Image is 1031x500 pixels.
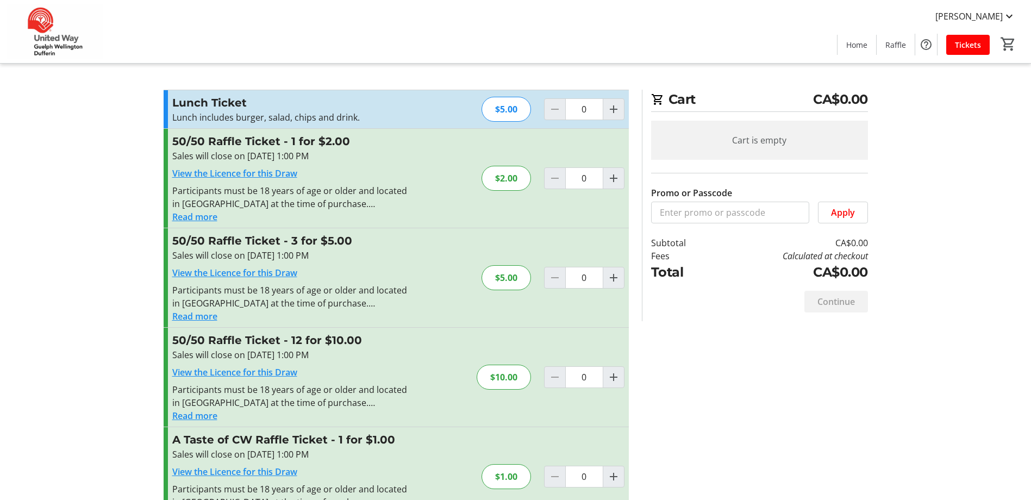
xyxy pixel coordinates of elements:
span: Home [846,39,867,51]
a: Home [838,35,876,55]
div: Sales will close on [DATE] 1:00 PM [172,249,410,262]
button: Read more [172,409,217,422]
div: Cart is empty [651,121,868,160]
input: 50/50 Raffle Ticket Quantity [565,366,603,388]
input: Enter promo or passcode [651,202,809,223]
button: Help [915,34,937,55]
button: Increment by one [603,267,624,288]
span: [PERSON_NAME] [935,10,1003,23]
div: Participants must be 18 years of age or older and located in [GEOGRAPHIC_DATA] at the time of pur... [172,184,410,210]
td: CA$0.00 [714,262,867,282]
div: $5.00 [482,265,531,290]
td: Calculated at checkout [714,249,867,262]
img: United Way Guelph Wellington Dufferin's Logo [7,4,103,59]
div: Sales will close on [DATE] 1:00 PM [172,149,410,162]
td: CA$0.00 [714,236,867,249]
div: Sales will close on [DATE] 1:00 PM [172,348,410,361]
td: Subtotal [651,236,714,249]
input: 50/50 Raffle Ticket Quantity [565,167,603,189]
h3: 50/50 Raffle Ticket - 1 for $2.00 [172,133,410,149]
button: Read more [172,210,217,223]
h3: 50/50 Raffle Ticket - 3 for $5.00 [172,233,410,249]
p: Lunch includes burger, salad, chips and drink. [172,111,410,124]
h2: Cart [651,90,868,112]
button: [PERSON_NAME] [927,8,1024,25]
div: Participants must be 18 years of age or older and located in [GEOGRAPHIC_DATA] at the time of pur... [172,284,410,310]
div: $5.00 [482,97,531,122]
button: Read more [172,310,217,323]
button: Increment by one [603,168,624,189]
h3: Lunch Ticket [172,95,410,111]
input: A Taste of CW Raffle Ticket Quantity [565,466,603,487]
h3: 50/50 Raffle Ticket - 12 for $10.00 [172,332,410,348]
div: $2.00 [482,166,531,191]
button: Apply [818,202,868,223]
button: Increment by one [603,466,624,487]
a: View the Licence for this Draw [172,366,297,378]
a: View the Licence for this Draw [172,167,297,179]
button: Cart [998,34,1018,54]
a: Tickets [946,35,990,55]
div: Participants must be 18 years of age or older and located in [GEOGRAPHIC_DATA] at the time of pur... [172,383,410,409]
span: CA$0.00 [813,90,868,109]
a: View the Licence for this Draw [172,466,297,478]
button: Increment by one [603,367,624,387]
span: Raffle [885,39,906,51]
td: Total [651,262,714,282]
h3: A Taste of CW Raffle Ticket - 1 for $1.00 [172,432,410,448]
input: Lunch Ticket Quantity [565,98,603,120]
span: Tickets [955,39,981,51]
span: Apply [831,206,855,219]
input: 50/50 Raffle Ticket Quantity [565,267,603,289]
div: $1.00 [482,464,531,489]
a: Raffle [877,35,915,55]
div: $10.00 [477,365,531,390]
label: Promo or Passcode [651,186,732,199]
td: Fees [651,249,714,262]
button: Increment by one [603,99,624,120]
div: Sales will close on [DATE] 1:00 PM [172,448,410,461]
a: View the Licence for this Draw [172,267,297,279]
